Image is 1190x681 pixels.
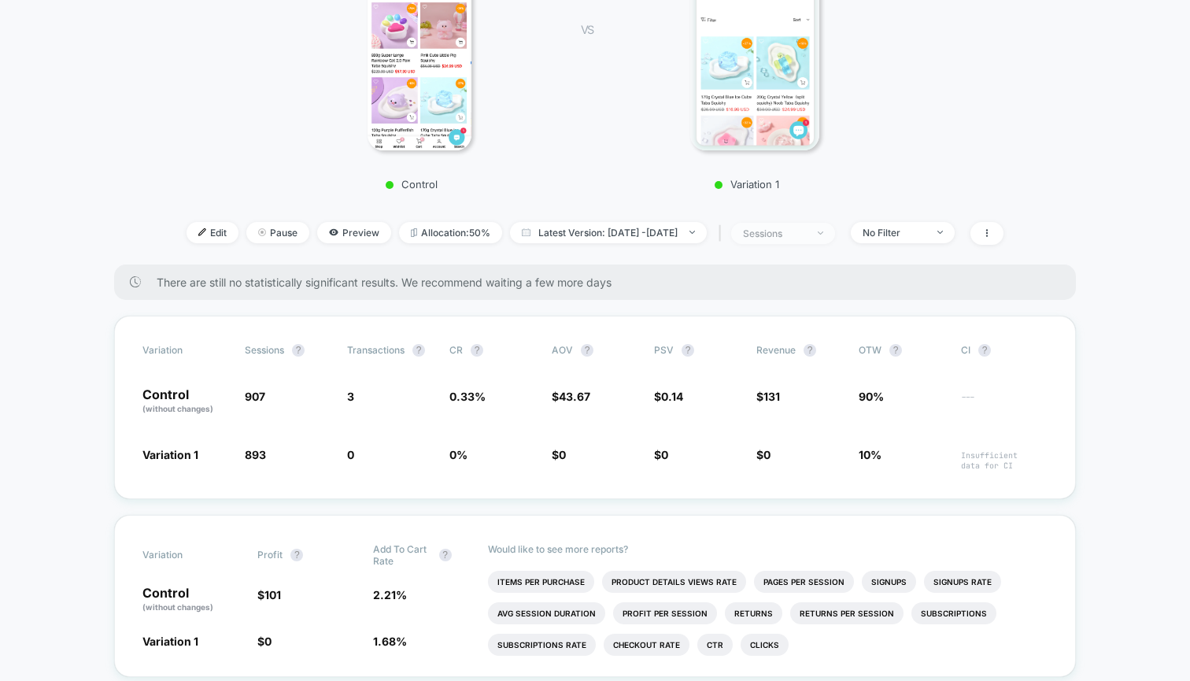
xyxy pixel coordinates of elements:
img: end [818,231,823,235]
button: ? [804,344,816,357]
span: Latest Version: [DATE] - [DATE] [510,222,707,243]
span: CI [961,344,1048,357]
span: Variation [142,344,229,357]
span: Allocation: 50% [399,222,502,243]
div: sessions [743,228,806,239]
button: ? [290,549,303,561]
p: Control [274,178,549,191]
span: Variation 1 [142,448,198,461]
img: edit [198,228,206,236]
span: 1.68 % [373,635,407,648]
button: ? [581,344,593,357]
span: $ [552,448,566,461]
li: Items Per Purchase [488,571,594,593]
span: 0 [347,448,354,461]
li: Signups [862,571,916,593]
span: Insufficient data for CI [961,450,1048,471]
span: 10% [859,448,881,461]
span: $ [654,390,683,403]
span: $ [756,390,780,403]
button: ? [682,344,694,357]
span: VS [581,23,593,36]
li: Avg Session Duration [488,602,605,624]
span: $ [756,448,771,461]
span: 2.21 % [373,588,407,601]
span: | [715,222,731,245]
span: OTW [859,344,945,357]
span: 0 [661,448,668,461]
button: ? [889,344,902,357]
li: Returns Per Session [790,602,904,624]
span: Revenue [756,344,796,356]
button: ? [292,344,305,357]
button: ? [412,344,425,357]
p: Would like to see more reports? [488,543,1048,555]
span: Profit [257,549,283,561]
span: 0.33 % [449,390,486,403]
li: Clicks [741,634,789,656]
span: 0 [264,635,272,648]
li: Returns [725,602,782,624]
li: Profit Per Session [613,602,717,624]
li: Product Details Views Rate [602,571,746,593]
span: 907 [245,390,265,403]
span: 0.14 [661,390,683,403]
span: 43.67 [559,390,590,403]
span: $ [552,390,590,403]
span: (without changes) [142,602,213,612]
span: Preview [317,222,391,243]
span: Variation 1 [142,635,198,648]
span: 101 [264,588,281,601]
span: Add To Cart Rate [373,543,431,567]
span: $ [654,448,668,461]
div: No Filter [863,227,926,239]
span: CR [449,344,463,356]
p: Control [142,388,229,415]
span: 0 % [449,448,468,461]
span: 0 [559,448,566,461]
span: 90% [859,390,884,403]
li: Checkout Rate [604,634,689,656]
span: (without changes) [142,404,213,413]
span: 893 [245,448,266,461]
img: rebalance [411,228,417,237]
span: Edit [187,222,238,243]
img: end [689,231,695,234]
p: Control [142,587,242,613]
img: calendar [522,228,530,236]
button: ? [439,549,452,561]
img: end [937,231,943,234]
button: ? [471,344,483,357]
span: Sessions [245,344,284,356]
li: Pages Per Session [754,571,854,593]
li: Subscriptions Rate [488,634,596,656]
li: Ctr [697,634,733,656]
button: ? [978,344,991,357]
span: 0 [763,448,771,461]
span: There are still no statistically significant results. We recommend waiting a few more days [157,276,1044,289]
span: --- [961,392,1048,415]
span: $ [257,635,272,648]
span: AOV [552,344,573,356]
p: Variation 1 [609,178,885,191]
span: 131 [763,390,780,403]
span: PSV [654,344,674,356]
li: Subscriptions [911,602,996,624]
img: end [258,228,266,236]
span: Transactions [347,344,405,356]
span: Variation [142,543,229,567]
span: $ [257,588,281,601]
li: Signups Rate [924,571,1001,593]
span: Pause [246,222,309,243]
span: 3 [347,390,354,403]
